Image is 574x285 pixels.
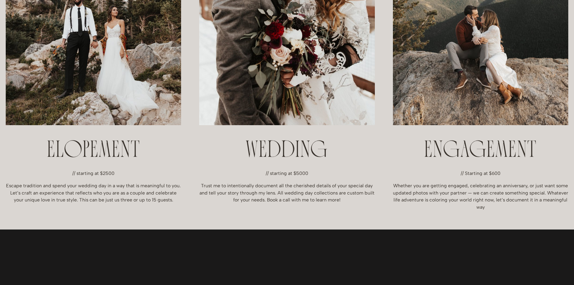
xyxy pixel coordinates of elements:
h2: ENGAGEMENT [393,139,568,163]
p: // starting at $2500 [6,170,181,177]
h2: ELOPEMENT [6,139,181,163]
p: Whether you are getting engaged, celebrating an anniversary, or just want some updated photos wit... [393,182,568,211]
p: Trust me to intentionally document all the cherished details of your special day and tell your st... [199,182,375,204]
h2: WEDDING [199,139,375,163]
p: Escape tradition and spend your wedding day in a way that is meaningful to you. Let’s craft an ex... [6,182,181,204]
p: // starting at $5000 [199,170,375,177]
p: // Starting at $600 [393,170,568,177]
